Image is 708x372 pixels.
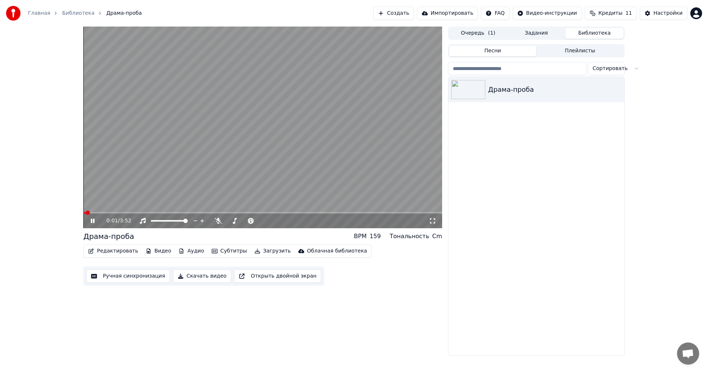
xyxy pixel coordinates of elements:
[28,10,142,17] nav: breadcrumb
[86,270,170,283] button: Ручная синхронизация
[62,10,94,17] a: Библиотека
[640,7,687,20] button: Настройки
[677,343,699,365] a: Открытый чат
[369,232,381,241] div: 159
[513,7,582,20] button: Видео-инструкции
[143,246,174,256] button: Видео
[251,246,294,256] button: Загрузить
[28,10,50,17] a: Главная
[176,246,207,256] button: Аудио
[481,7,509,20] button: FAQ
[488,84,621,95] div: Драма-проба
[593,65,628,72] span: Сортировать
[209,246,250,256] button: Субтитры
[390,232,429,241] div: Тональность
[449,28,507,39] button: Очередь
[173,270,232,283] button: Скачать видео
[307,247,367,255] div: Облачная библиотека
[625,10,632,17] span: 11
[598,10,622,17] span: Кредиты
[120,217,131,225] span: 3:52
[107,217,118,225] span: 0:01
[106,10,142,17] span: Драма-проба
[432,232,442,241] div: Cm
[536,46,624,56] button: Плейлисты
[449,46,537,56] button: Песни
[653,10,683,17] div: Настройки
[507,28,566,39] button: Задания
[107,217,124,225] div: /
[6,6,21,21] img: youka
[488,29,495,37] span: ( 1 )
[417,7,478,20] button: Импортировать
[585,7,637,20] button: Кредиты11
[373,7,414,20] button: Создать
[354,232,367,241] div: BPM
[85,246,141,256] button: Редактировать
[83,231,134,241] div: Драма-проба
[234,270,321,283] button: Открыть двойной экран
[565,28,624,39] button: Библиотека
